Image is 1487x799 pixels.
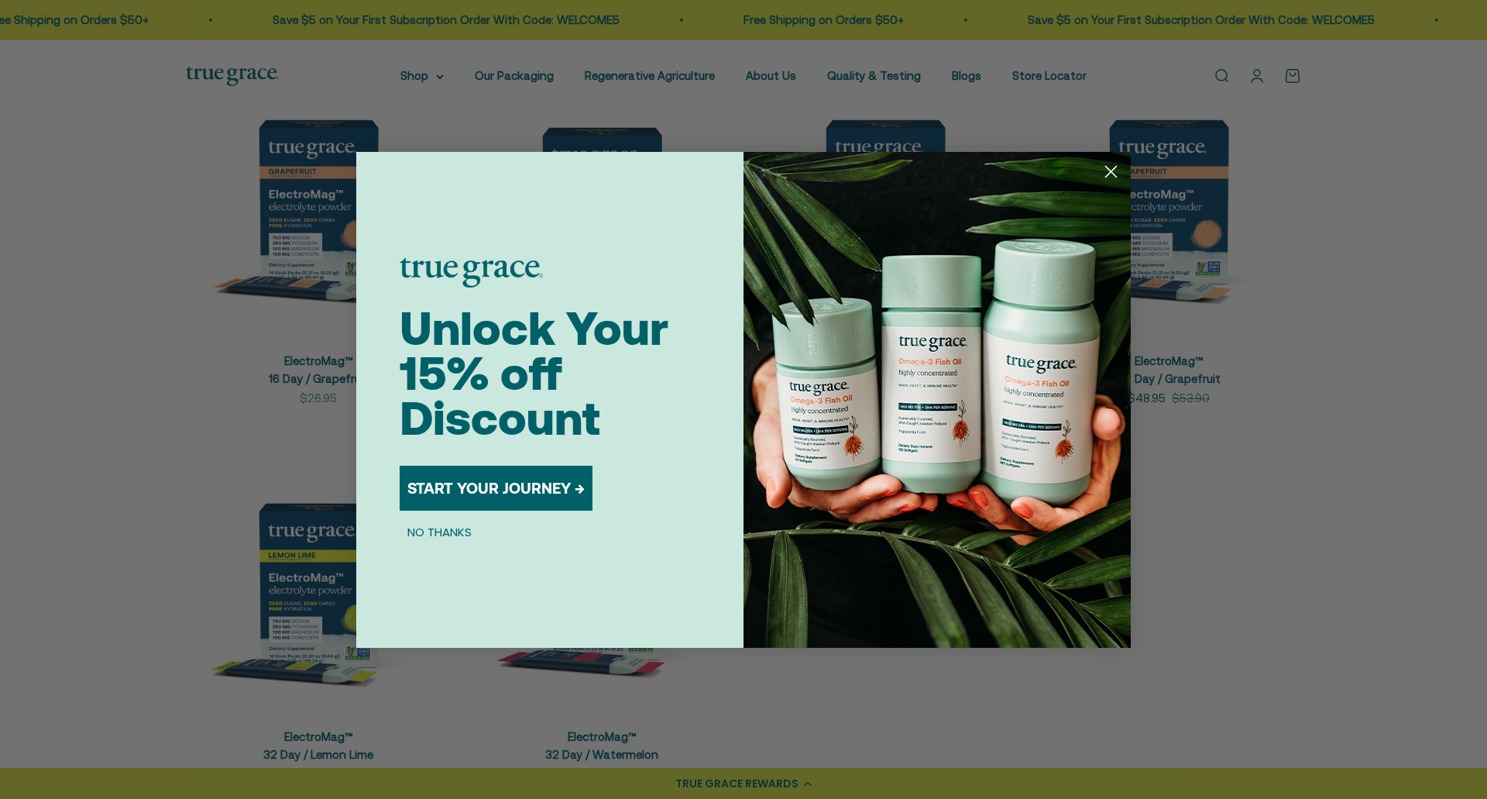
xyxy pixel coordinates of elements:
[400,466,592,511] button: START YOUR JOURNEY →
[400,523,479,542] button: NO THANKS
[400,258,543,288] img: logo placeholder
[743,152,1131,648] img: 098727d5-50f8-4f9b-9554-844bb8da1403.jpeg
[1097,158,1125,185] button: Close dialog
[400,301,668,445] span: Unlock Your 15% off Discount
